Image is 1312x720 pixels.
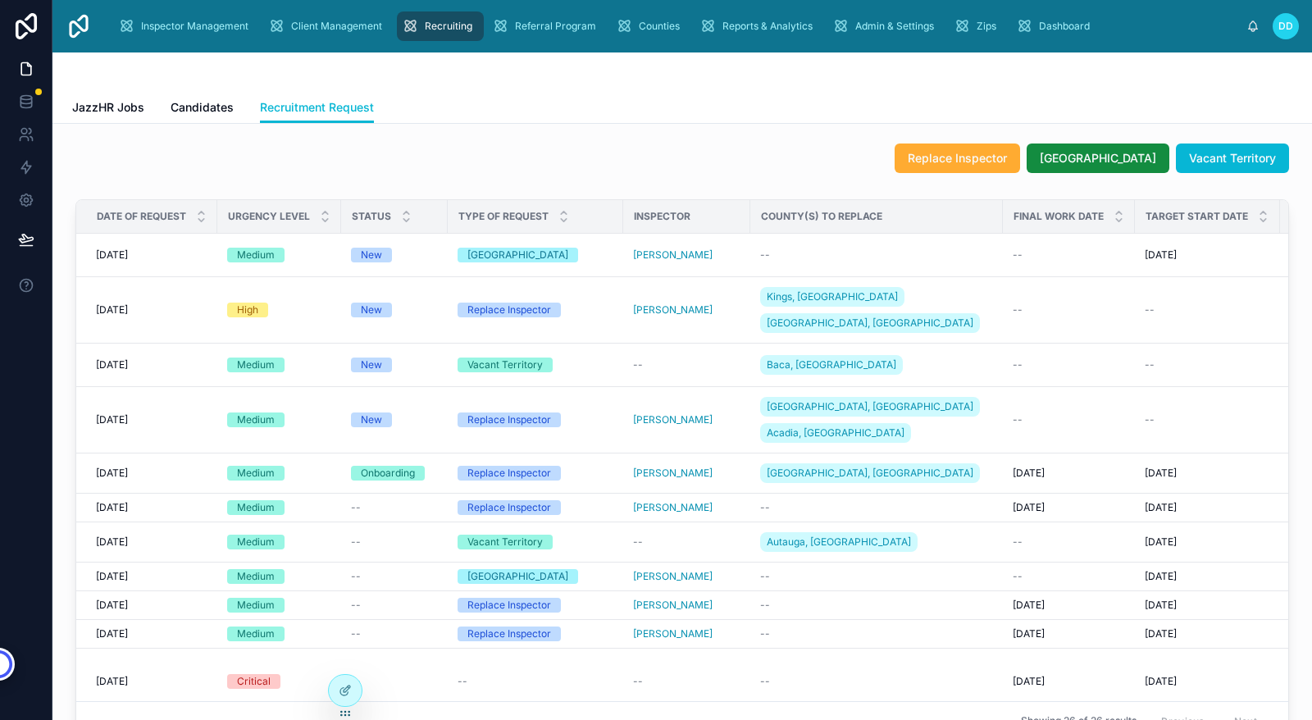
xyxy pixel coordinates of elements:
[634,210,690,223] span: Inspector
[1013,358,1125,371] a: --
[633,303,713,317] a: [PERSON_NAME]
[227,535,331,549] a: Medium
[96,501,128,514] span: [DATE]
[633,570,740,583] a: [PERSON_NAME]
[633,501,713,514] a: [PERSON_NAME]
[458,535,613,549] a: Vacant Territory
[467,303,551,317] div: Replace Inspector
[351,675,438,688] a: --
[351,570,438,583] a: --
[722,20,813,33] span: Reports & Analytics
[633,570,713,583] a: [PERSON_NAME]
[633,599,713,612] span: [PERSON_NAME]
[458,248,613,262] a: [GEOGRAPHIC_DATA]
[66,13,92,39] img: App logo
[467,535,543,549] div: Vacant Territory
[105,8,1246,44] div: scrollable content
[351,570,361,583] span: --
[351,303,438,317] a: New
[96,535,128,549] span: [DATE]
[1013,248,1125,262] a: --
[1145,570,1177,583] span: [DATE]
[633,467,713,480] a: [PERSON_NAME]
[467,248,568,262] div: [GEOGRAPHIC_DATA]
[1145,358,1155,371] span: --
[237,500,275,515] div: Medium
[1013,570,1023,583] span: --
[633,675,643,688] span: --
[458,466,613,481] a: Replace Inspector
[760,463,980,483] a: [GEOGRAPHIC_DATA], [GEOGRAPHIC_DATA]
[611,11,691,41] a: Counties
[113,11,260,41] a: Inspector Management
[458,412,613,427] a: Replace Inspector
[96,358,128,371] span: [DATE]
[227,627,331,641] a: Medium
[96,248,207,262] a: [DATE]
[141,20,248,33] span: Inspector Management
[97,210,186,223] span: Date of Request
[467,500,551,515] div: Replace Inspector
[458,303,613,317] a: Replace Inspector
[1013,413,1125,426] a: --
[171,93,234,125] a: Candidates
[761,210,882,223] span: County(s) To Replace
[1145,535,1177,549] span: [DATE]
[352,210,391,223] span: Status
[1145,248,1270,262] a: [DATE]
[633,413,740,426] a: [PERSON_NAME]
[227,248,331,262] a: Medium
[237,248,275,262] div: Medium
[760,352,993,378] a: Baca, [GEOGRAPHIC_DATA]
[1013,501,1125,514] a: [DATE]
[227,358,331,372] a: Medium
[227,412,331,427] a: Medium
[260,99,374,116] span: Recruitment Request
[633,675,740,688] a: --
[425,20,472,33] span: Recruiting
[96,467,128,480] span: [DATE]
[1013,599,1045,612] span: [DATE]
[695,11,824,41] a: Reports & Analytics
[633,248,713,262] a: [PERSON_NAME]
[96,501,207,514] a: [DATE]
[1145,248,1177,262] span: [DATE]
[96,570,207,583] a: [DATE]
[1013,535,1023,549] span: --
[1145,627,1270,640] a: [DATE]
[760,675,770,688] span: --
[351,627,361,640] span: --
[458,627,613,641] a: Replace Inspector
[96,358,207,371] a: [DATE]
[760,287,904,307] a: Kings, [GEOGRAPHIC_DATA]
[96,303,128,317] span: [DATE]
[1145,627,1177,640] span: [DATE]
[760,248,770,262] span: --
[351,535,438,549] a: --
[633,627,740,640] a: [PERSON_NAME]
[1176,144,1289,173] button: Vacant Territory
[1013,675,1125,688] a: [DATE]
[467,358,543,372] div: Vacant Territory
[767,317,973,330] span: [GEOGRAPHIC_DATA], [GEOGRAPHIC_DATA]
[96,303,207,317] a: [DATE]
[1145,413,1155,426] span: --
[639,20,680,33] span: Counties
[855,20,934,33] span: Admin & Settings
[767,400,973,413] span: [GEOGRAPHIC_DATA], [GEOGRAPHIC_DATA]
[633,358,740,371] a: --
[1013,627,1125,640] a: [DATE]
[760,599,770,612] span: --
[361,303,382,317] div: New
[1040,150,1156,166] span: [GEOGRAPHIC_DATA]
[467,412,551,427] div: Replace Inspector
[633,413,713,426] a: [PERSON_NAME]
[171,99,234,116] span: Candidates
[361,358,382,372] div: New
[96,467,207,480] a: [DATE]
[633,303,740,317] a: [PERSON_NAME]
[227,598,331,613] a: Medium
